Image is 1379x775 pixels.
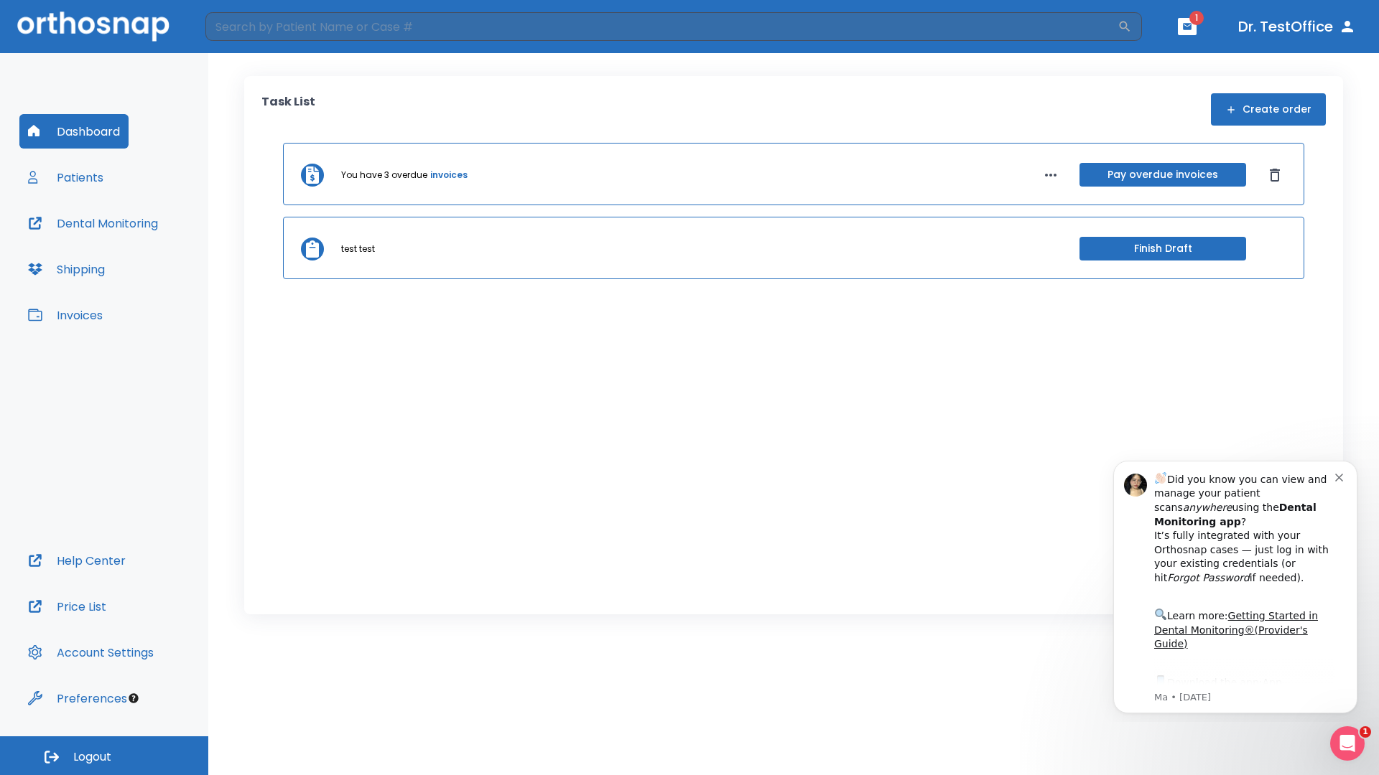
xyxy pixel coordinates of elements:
[73,749,111,765] span: Logout
[430,169,468,182] a: invoices
[127,692,140,705] div: Tooltip anchor
[17,11,170,41] img: Orthosnap
[19,635,162,670] button: Account Settings
[62,229,190,255] a: App Store
[62,243,243,256] p: Message from Ma, sent 5w ago
[243,22,255,34] button: Dismiss notification
[1263,164,1286,187] button: Dismiss
[261,93,315,126] p: Task List
[1211,93,1326,126] button: Create order
[19,206,167,240] button: Dental Monitoring
[205,12,1118,41] input: Search by Patient Name or Case #
[62,225,243,299] div: Download the app: | ​ Let us know if you need help getting started!
[19,160,112,194] button: Patients
[19,543,134,578] button: Help Center
[1079,163,1246,187] button: Pay overdue invoices
[1360,726,1371,738] span: 1
[1079,237,1246,260] button: Finish Draft
[19,681,136,715] button: Preferences
[19,114,129,149] button: Dashboard
[19,298,111,332] button: Invoices
[19,252,113,286] button: Shipping
[341,169,427,182] p: You have 3 overdue
[1232,14,1362,39] button: Dr. TestOffice
[1092,448,1379,722] iframe: Intercom notifications message
[19,589,115,624] button: Price List
[1189,11,1204,25] span: 1
[341,243,375,255] p: test test
[1330,726,1365,761] iframe: Intercom live chat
